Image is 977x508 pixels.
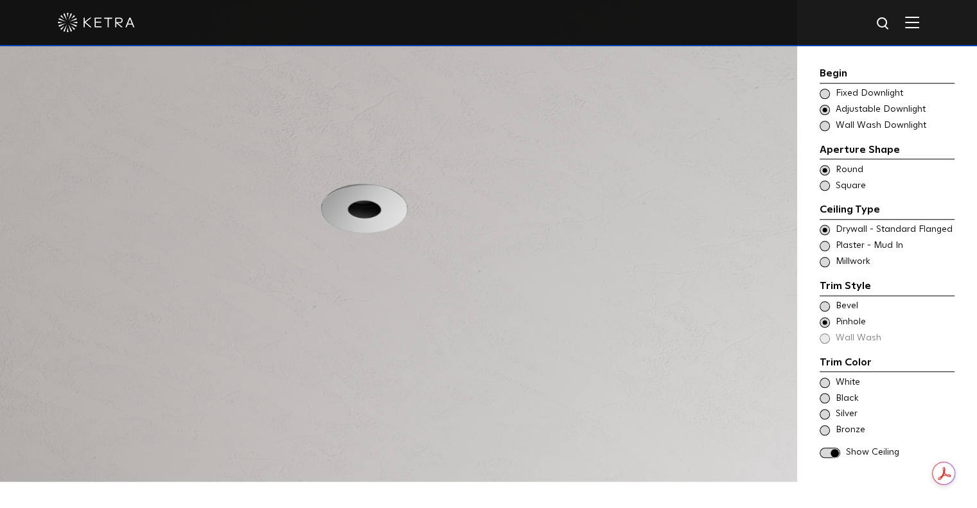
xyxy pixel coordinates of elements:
span: Fixed Downlight [836,87,953,100]
img: ketra-logo-2019-white [58,13,135,32]
div: Trim Style [820,278,955,296]
div: Ceiling Type [820,202,955,220]
span: Plaster - Mud In [836,240,953,252]
span: Show Ceiling [846,446,955,459]
span: Wall Wash Downlight [836,119,953,132]
div: Aperture Shape [820,142,955,160]
span: Black [836,392,953,405]
div: Trim Color [820,355,955,372]
img: search icon [876,16,892,32]
span: Pinhole [836,316,953,329]
span: Bronze [836,424,953,437]
img: Hamburger%20Nav.svg [905,16,919,28]
span: Drywall - Standard Flanged [836,223,953,236]
span: White [836,376,953,389]
span: Round [836,164,953,177]
div: Begin [820,66,955,83]
span: Adjustable Downlight [836,103,953,116]
span: Bevel [836,300,953,313]
span: Millwork [836,256,953,268]
span: Silver [836,408,953,421]
span: Square [836,180,953,193]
